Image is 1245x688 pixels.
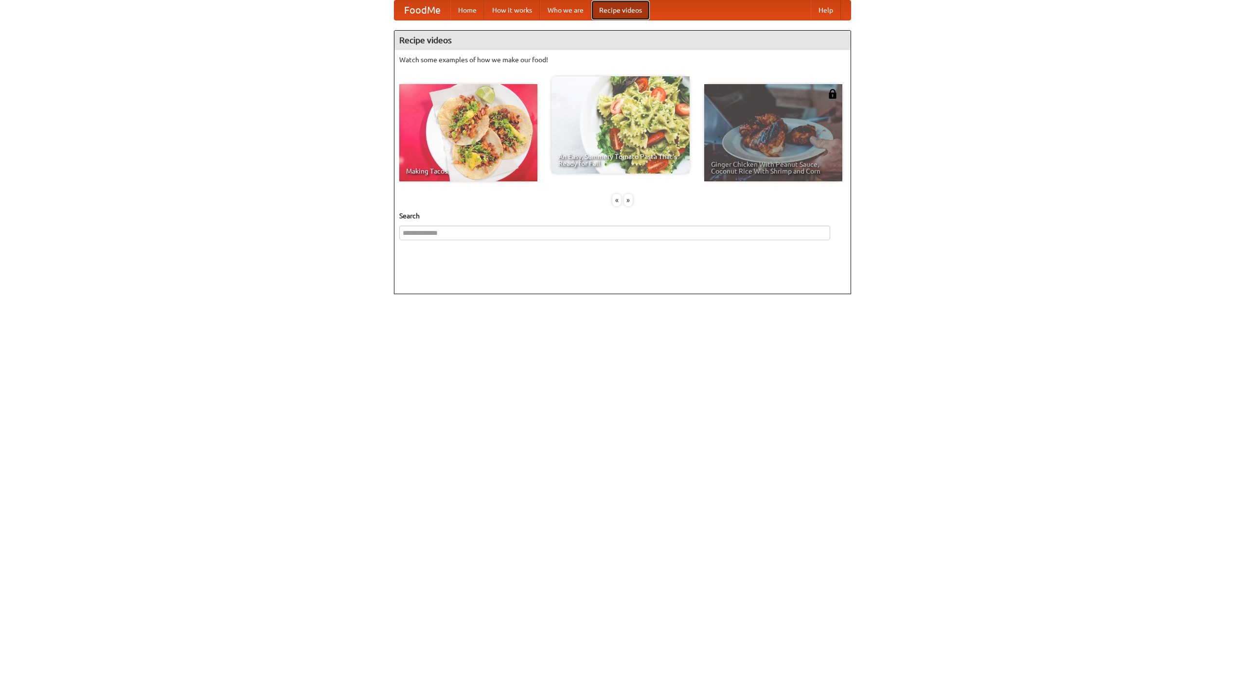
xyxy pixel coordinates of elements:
span: Making Tacos [406,168,531,175]
h4: Recipe videos [394,31,851,50]
h5: Search [399,211,846,221]
img: 483408.png [828,89,837,99]
a: Recipe videos [591,0,650,20]
div: » [624,194,633,206]
p: Watch some examples of how we make our food! [399,55,846,65]
a: FoodMe [394,0,450,20]
div: « [612,194,621,206]
a: Who we are [540,0,591,20]
a: An Easy, Summery Tomato Pasta That's Ready for Fall [551,76,690,174]
span: An Easy, Summery Tomato Pasta That's Ready for Fall [558,153,683,167]
a: Home [450,0,484,20]
a: How it works [484,0,540,20]
a: Making Tacos [399,84,537,181]
a: Help [811,0,841,20]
